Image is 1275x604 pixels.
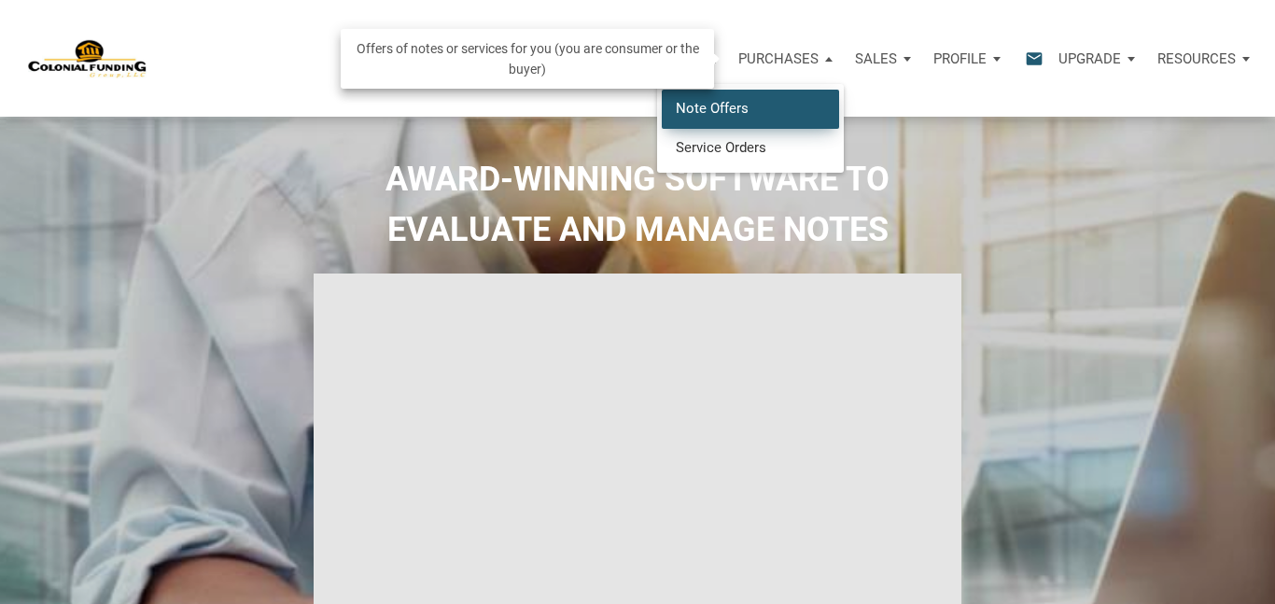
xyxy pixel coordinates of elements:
h2: AWARD-WINNING SOFTWARE TO EVALUATE AND MANAGE NOTES [14,154,1261,255]
a: Purchases Note OffersService Orders [727,31,844,87]
a: Properties [435,31,537,87]
button: Purchases [727,31,844,87]
p: Notes [365,50,410,67]
button: Notes [354,31,435,87]
a: Note Offers [662,90,839,128]
a: Service Orders [662,128,839,166]
p: Calculator [629,50,716,67]
button: Upgrade [1047,31,1146,87]
p: Reports [548,50,607,67]
p: Purchases [738,50,819,67]
a: Calculator [618,31,727,87]
i: email [1023,48,1045,69]
p: Profile [933,50,987,67]
p: Resources [1157,50,1236,67]
button: Reports [537,31,618,87]
button: Profile [922,31,1012,87]
button: Resources [1146,31,1261,87]
button: Sales [844,31,922,87]
p: Sales [855,50,897,67]
p: Properties [446,50,525,67]
p: Upgrade [1058,50,1121,67]
button: email [1011,31,1047,87]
